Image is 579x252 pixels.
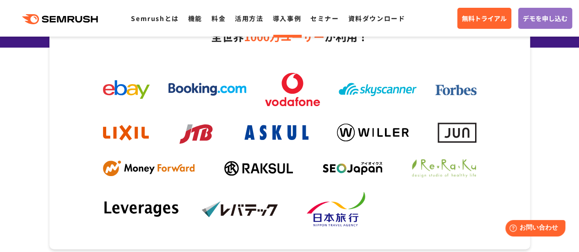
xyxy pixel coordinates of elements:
img: raksul [224,161,293,176]
img: jtb [177,120,216,146]
a: 無料トライアル [457,8,511,29]
img: forbes [435,85,476,96]
img: willer [337,123,409,141]
img: levtech [201,201,279,218]
img: ebay [103,80,150,99]
img: leverages [103,200,181,219]
span: デモを申し込む [523,13,568,23]
a: 料金 [211,14,226,23]
iframe: Help widget launcher [498,216,569,242]
img: booking [168,83,246,96]
img: nta [300,191,378,228]
a: デモを申し込む [518,8,572,29]
img: vodafone [265,73,320,106]
img: mf [103,161,195,177]
img: lixil [103,125,149,140]
a: 活用方法 [235,14,263,23]
img: skyscanner [339,83,417,96]
a: セミナー [310,14,339,23]
a: Semrushとは [131,14,179,23]
img: askul [244,125,308,140]
span: 1000万ユーザー [244,28,325,44]
a: 導入事例 [273,14,301,23]
img: dummy [398,200,476,219]
img: ReRaKu [412,159,476,177]
a: 機能 [188,14,202,23]
span: 無料トライアル [462,13,507,23]
img: jun [438,123,476,142]
a: 資料ダウンロード [348,14,405,23]
img: seojapan [323,162,382,175]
